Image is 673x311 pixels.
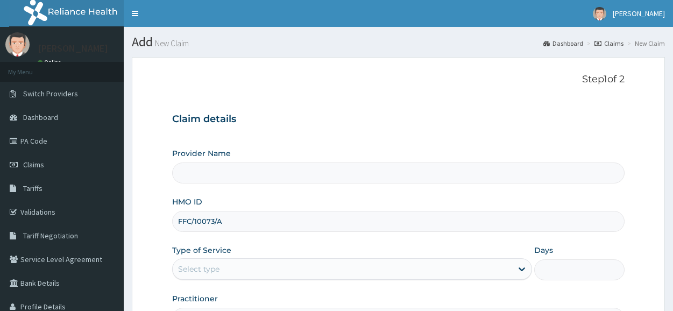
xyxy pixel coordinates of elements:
[23,89,78,98] span: Switch Providers
[153,39,189,47] small: New Claim
[534,245,553,256] label: Days
[593,7,606,20] img: User Image
[23,183,42,193] span: Tariffs
[172,245,231,256] label: Type of Service
[543,39,583,48] a: Dashboard
[172,196,202,207] label: HMO ID
[178,264,219,274] div: Select type
[594,39,624,48] a: Claims
[172,293,218,304] label: Practitioner
[172,114,625,125] h3: Claim details
[23,112,58,122] span: Dashboard
[5,32,30,56] img: User Image
[613,9,665,18] span: [PERSON_NAME]
[625,39,665,48] li: New Claim
[172,211,625,232] input: Enter HMO ID
[38,44,108,53] p: [PERSON_NAME]
[132,35,665,49] h1: Add
[38,59,63,66] a: Online
[172,148,231,159] label: Provider Name
[23,231,78,241] span: Tariff Negotiation
[172,74,625,86] p: Step 1 of 2
[23,160,44,169] span: Claims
